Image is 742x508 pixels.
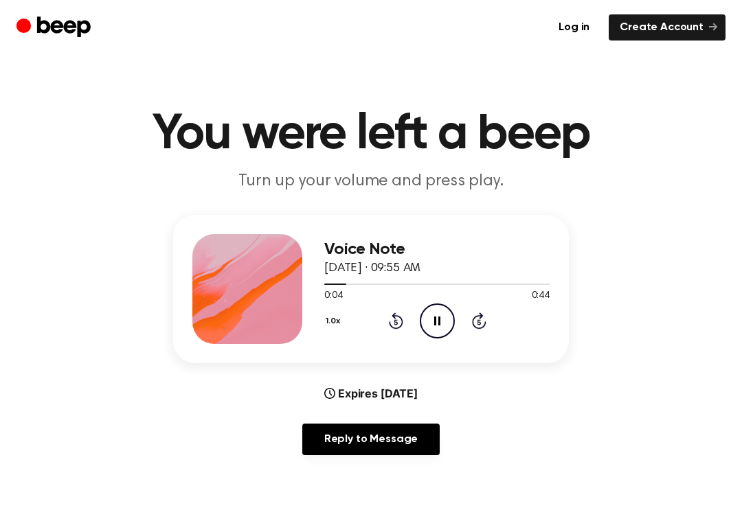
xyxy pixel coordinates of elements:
h1: You were left a beep [19,110,723,159]
span: 0:04 [324,289,342,303]
span: [DATE] · 09:55 AM [324,262,420,275]
span: 0:44 [532,289,550,303]
div: Expires [DATE] [324,385,418,402]
a: Reply to Message [302,424,440,455]
a: Create Account [609,14,726,41]
h3: Voice Note [324,240,550,259]
p: Turn up your volume and press play. [107,170,635,193]
a: Log in [548,14,600,41]
button: 1.0x [324,310,346,333]
a: Beep [16,14,94,41]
